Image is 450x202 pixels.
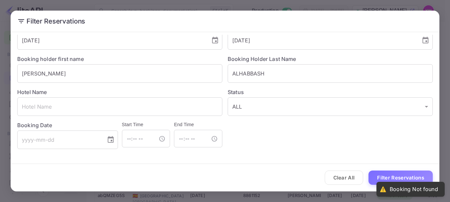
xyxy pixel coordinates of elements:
button: Clear All [325,171,364,185]
label: Hotel Name [17,89,47,95]
label: Booking holder first name [17,56,84,62]
div: ⚠️ [380,186,386,193]
button: Choose date, selected date is Aug 13, 2025 [208,34,222,47]
div: Booking Not found [390,186,438,193]
button: Choose date [104,133,117,146]
input: Hotel Name [17,97,222,116]
input: yyyy-mm-dd [17,130,101,149]
input: yyyy-mm-dd [17,31,206,50]
input: Holder Last Name [228,64,433,83]
label: Booking Holder Last Name [228,56,296,62]
div: ALL [228,97,433,116]
h6: End Time [174,121,222,128]
button: Choose date, selected date is Aug 14, 2025 [419,34,432,47]
label: Status [228,88,433,96]
h2: Filter Reservations [11,11,439,32]
input: Holder First Name [17,64,222,83]
label: Booking Date [17,121,118,129]
button: Filter Reservations [368,171,433,185]
h6: Start Time [122,121,170,128]
input: yyyy-mm-dd [228,31,416,50]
